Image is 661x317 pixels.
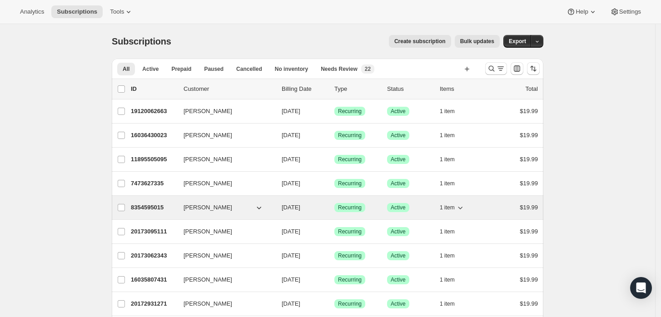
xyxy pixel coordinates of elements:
[338,156,362,163] span: Recurring
[131,225,538,238] div: 20173095111[PERSON_NAME][DATE]SuccessRecurringSuccessActive1 item$19.99
[391,252,406,259] span: Active
[184,155,232,164] span: [PERSON_NAME]
[440,297,465,310] button: 1 item
[104,5,139,18] button: Tools
[123,65,129,73] span: All
[520,252,538,259] span: $19.99
[338,108,362,115] span: Recurring
[178,176,269,191] button: [PERSON_NAME]
[131,177,538,190] div: 7473627335[PERSON_NAME][DATE]SuccessRecurringSuccessActive1 item$19.99
[460,63,474,75] button: Create new view
[440,105,465,118] button: 1 item
[275,65,308,73] span: No inventory
[391,156,406,163] span: Active
[503,35,532,48] button: Export
[338,300,362,307] span: Recurring
[527,62,540,75] button: Sort the results
[391,108,406,115] span: Active
[630,277,652,299] div: Open Intercom Messenger
[131,131,176,140] p: 16036430023
[178,152,269,167] button: [PERSON_NAME]
[440,225,465,238] button: 1 item
[365,65,371,73] span: 22
[440,228,455,235] span: 1 item
[184,179,232,188] span: [PERSON_NAME]
[440,249,465,262] button: 1 item
[440,84,485,94] div: Items
[131,107,176,116] p: 19120062663
[204,65,224,73] span: Paused
[440,129,465,142] button: 1 item
[460,38,494,45] span: Bulk updates
[131,297,538,310] div: 20172931271[PERSON_NAME][DATE]SuccessRecurringSuccessActive1 item$19.99
[282,228,300,235] span: [DATE]
[520,108,538,114] span: $19.99
[282,132,300,139] span: [DATE]
[391,204,406,211] span: Active
[338,204,362,211] span: Recurring
[184,131,232,140] span: [PERSON_NAME]
[178,272,269,287] button: [PERSON_NAME]
[184,107,232,116] span: [PERSON_NAME]
[184,275,232,284] span: [PERSON_NAME]
[131,153,538,166] div: 11895505095[PERSON_NAME][DATE]SuccessRecurringSuccessActive1 item$19.99
[178,248,269,263] button: [PERSON_NAME]
[440,108,455,115] span: 1 item
[57,8,97,15] span: Subscriptions
[440,153,465,166] button: 1 item
[440,177,465,190] button: 1 item
[236,65,262,73] span: Cancelled
[131,129,538,142] div: 16036430023[PERSON_NAME][DATE]SuccessRecurringSuccessActive1 item$19.99
[171,65,191,73] span: Prepaid
[440,156,455,163] span: 1 item
[131,273,538,286] div: 16035807431[PERSON_NAME][DATE]SuccessRecurringSuccessActive1 item$19.99
[110,8,124,15] span: Tools
[440,132,455,139] span: 1 item
[131,299,176,308] p: 20172931271
[131,155,176,164] p: 11895505095
[184,84,274,94] p: Customer
[440,300,455,307] span: 1 item
[282,300,300,307] span: [DATE]
[282,276,300,283] span: [DATE]
[142,65,159,73] span: Active
[131,84,176,94] p: ID
[338,180,362,187] span: Recurring
[112,36,171,46] span: Subscriptions
[440,276,455,283] span: 1 item
[605,5,646,18] button: Settings
[282,204,300,211] span: [DATE]
[394,38,446,45] span: Create subscription
[184,227,232,236] span: [PERSON_NAME]
[15,5,50,18] button: Analytics
[338,132,362,139] span: Recurring
[391,300,406,307] span: Active
[184,299,232,308] span: [PERSON_NAME]
[282,108,300,114] span: [DATE]
[619,8,641,15] span: Settings
[485,62,507,75] button: Search and filter results
[389,35,451,48] button: Create subscription
[51,5,103,18] button: Subscriptions
[131,249,538,262] div: 20173062343[PERSON_NAME][DATE]SuccessRecurringSuccessActive1 item$19.99
[391,228,406,235] span: Active
[440,204,455,211] span: 1 item
[282,156,300,163] span: [DATE]
[520,156,538,163] span: $19.99
[131,275,176,284] p: 16035807431
[509,38,526,45] span: Export
[387,84,432,94] p: Status
[321,65,358,73] span: Needs Review
[520,204,538,211] span: $19.99
[131,84,538,94] div: IDCustomerBilling DateTypeStatusItemsTotal
[526,84,538,94] p: Total
[184,251,232,260] span: [PERSON_NAME]
[520,228,538,235] span: $19.99
[131,201,538,214] div: 8354595015[PERSON_NAME][DATE]SuccessRecurringSuccessActive1 item$19.99
[520,180,538,187] span: $19.99
[391,180,406,187] span: Active
[184,203,232,212] span: [PERSON_NAME]
[455,35,500,48] button: Bulk updates
[178,200,269,215] button: [PERSON_NAME]
[440,180,455,187] span: 1 item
